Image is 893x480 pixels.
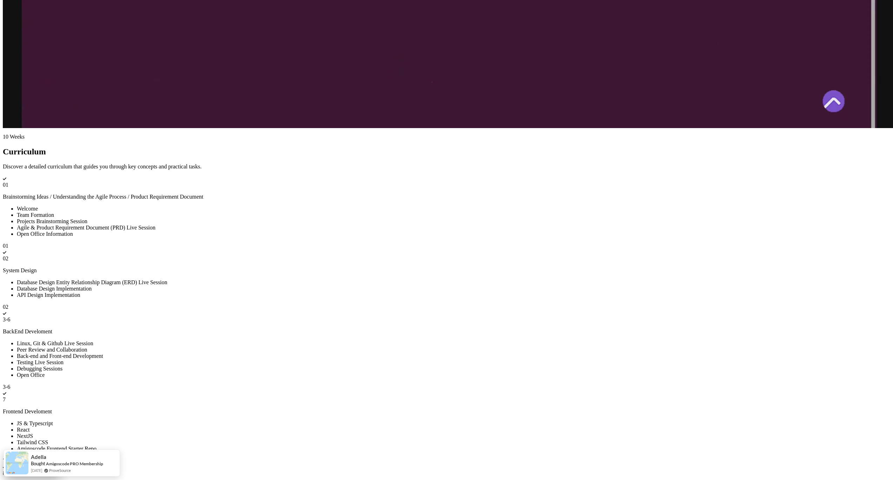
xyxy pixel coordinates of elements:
[17,427,890,433] li: React
[3,470,10,476] span: 8/9
[6,452,28,474] img: provesource social proof notification image
[3,182,8,188] span: 01
[3,408,890,415] p: Frontend Develoment
[17,231,890,237] li: Open Office Information
[17,212,890,218] li: Team Formation
[17,439,890,446] li: Tailwind CSS
[17,433,890,439] li: NextJS
[17,353,890,359] li: Back-end and Front-end Development
[3,304,890,310] div: 02
[17,446,890,452] li: Amigoscode Frontend Starter Repo
[17,347,890,353] li: Peer Review and Collaboration
[3,384,890,390] div: 3-6
[17,372,890,378] li: Open Office
[3,243,890,249] div: 01
[17,279,890,286] li: Database Design Entity Relationship Diagram (ERD) Live Session
[3,458,890,464] div: 7
[3,328,890,335] p: BackEnd Develoment
[3,267,890,274] p: System Design
[17,420,890,427] li: JS & Typescript
[17,359,890,366] li: Testing Live Session
[3,134,890,140] p: 10 Weeks
[17,218,890,225] li: Projects Brainstorming Session
[17,340,890,347] li: Linux, Git & Github Live Session
[17,292,890,298] li: API Design Implementation
[17,366,890,372] li: Debugging Sessions
[17,206,890,212] li: Welcome
[3,194,890,200] p: Brainstorming Ideas / Understanding the Agile Process / Product Requirement Document
[31,454,46,460] span: Adella
[3,316,10,322] span: 3-6
[17,286,890,292] li: Database Design Implementation
[46,461,103,466] a: Amigoscode PRO Membership
[3,164,890,170] p: Discover a detailed curriculum that guides you through key concepts and practical tasks.
[3,147,890,156] h2: Curriculum
[17,225,890,231] li: Agile & Product Requirement Document (PRD) Live Session
[31,467,42,473] span: [DATE]
[49,467,71,473] a: ProveSource
[31,461,45,466] span: Bought
[3,396,6,402] span: 7
[3,255,8,261] span: 02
